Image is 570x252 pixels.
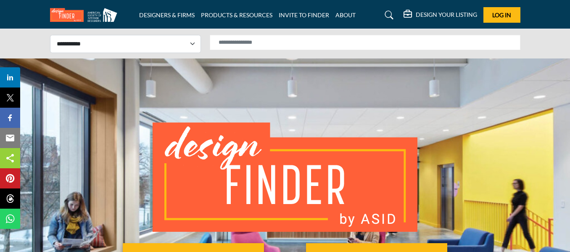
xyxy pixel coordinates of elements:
[153,122,417,232] img: image
[335,11,356,19] a: ABOUT
[492,11,511,19] span: Log In
[279,11,329,19] a: INVITE TO FINDER
[404,10,477,20] div: DESIGN YOUR LISTING
[201,11,272,19] a: PRODUCTS & RESOURCES
[210,35,520,50] input: Search Solutions
[50,35,201,53] select: Select Listing Type Dropdown
[377,8,399,22] a: Search
[139,11,195,19] a: DESIGNERS & FIRMS
[50,8,121,22] img: Site Logo
[483,7,520,23] button: Log In
[416,11,477,19] h5: DESIGN YOUR LISTING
